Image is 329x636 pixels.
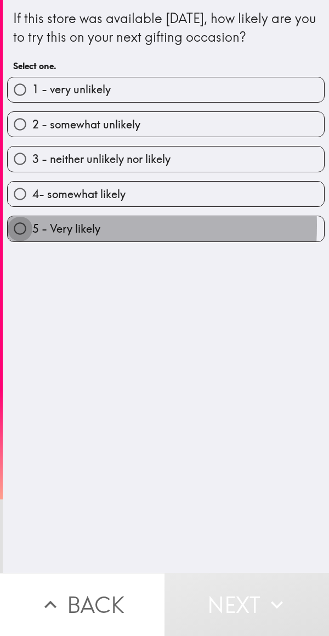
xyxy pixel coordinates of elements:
[8,216,324,241] button: 5 - Very likely
[32,187,126,202] span: 4- somewhat likely
[8,147,324,171] button: 3 - neither unlikely nor likely
[32,151,171,167] span: 3 - neither unlikely nor likely
[32,117,140,132] span: 2 - somewhat unlikely
[13,60,319,72] h6: Select one.
[32,82,111,97] span: 1 - very unlikely
[164,573,329,636] button: Next
[32,221,100,237] span: 5 - Very likely
[8,112,324,137] button: 2 - somewhat unlikely
[13,9,319,46] div: If this store was available [DATE], how likely are you to try this on your next gifting occasion?
[8,182,324,206] button: 4- somewhat likely
[8,77,324,102] button: 1 - very unlikely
